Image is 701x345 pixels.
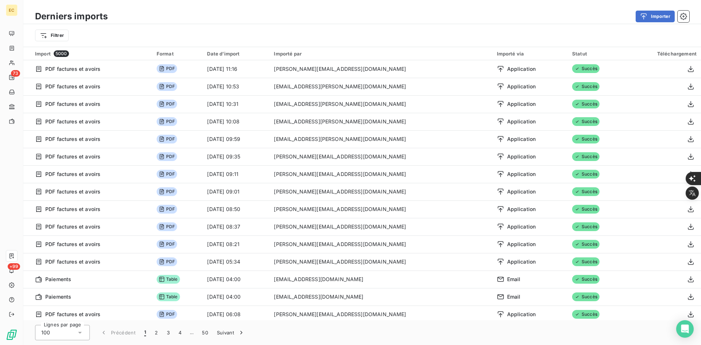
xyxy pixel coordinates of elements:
[507,311,536,318] span: Application
[572,292,600,301] span: Succès
[203,148,269,165] td: [DATE] 09:35
[572,64,600,73] span: Succès
[45,293,71,300] span: Paiements
[144,329,146,336] span: 1
[572,187,600,196] span: Succès
[45,153,100,160] span: PDF factures et avoirs
[207,51,265,57] div: Date d’import
[45,100,100,108] span: PDF factures et avoirs
[45,311,100,318] span: PDF factures et avoirs
[203,165,269,183] td: [DATE] 09:11
[269,130,492,148] td: [EMAIL_ADDRESS][PERSON_NAME][DOMAIN_NAME]
[45,170,100,178] span: PDF factures et avoirs
[269,253,492,271] td: [PERSON_NAME][EMAIL_ADDRESS][DOMAIN_NAME]
[203,113,269,130] td: [DATE] 10:08
[572,82,600,91] span: Succès
[45,258,100,265] span: PDF factures et avoirs
[572,205,600,214] span: Succès
[676,320,694,338] div: Open Intercom Messenger
[203,288,269,306] td: [DATE] 04:00
[157,82,177,91] span: PDF
[269,288,492,306] td: [EMAIL_ADDRESS][DOMAIN_NAME]
[269,78,492,95] td: [EMAIL_ADDRESS][PERSON_NAME][DOMAIN_NAME]
[140,325,150,340] button: 1
[269,95,492,113] td: [EMAIL_ADDRESS][PERSON_NAME][DOMAIN_NAME]
[269,113,492,130] td: [EMAIL_ADDRESS][PERSON_NAME][DOMAIN_NAME]
[157,152,177,161] span: PDF
[572,257,600,266] span: Succès
[45,135,100,143] span: PDF factures et avoirs
[45,223,100,230] span: PDF factures et avoirs
[162,325,174,340] button: 3
[8,263,20,270] span: +99
[269,271,492,288] td: [EMAIL_ADDRESS][DOMAIN_NAME]
[572,152,600,161] span: Succès
[198,325,212,340] button: 50
[572,222,600,231] span: Succès
[54,50,69,57] span: 5000
[45,276,71,283] span: Paiements
[6,329,18,341] img: Logo LeanPay
[507,206,536,213] span: Application
[507,241,536,248] span: Application
[45,83,100,90] span: PDF factures et avoirs
[157,187,177,196] span: PDF
[269,235,492,253] td: [PERSON_NAME][EMAIL_ADDRESS][DOMAIN_NAME]
[203,271,269,288] td: [DATE] 04:00
[572,170,600,179] span: Succès
[203,130,269,148] td: [DATE] 09:59
[41,329,50,336] span: 100
[507,276,521,283] span: Email
[274,51,488,57] div: Importé par
[507,223,536,230] span: Application
[507,100,536,108] span: Application
[507,188,536,195] span: Application
[203,235,269,253] td: [DATE] 08:21
[572,117,600,126] span: Succès
[497,51,563,57] div: Importé via
[572,275,600,284] span: Succès
[269,306,492,323] td: [PERSON_NAME][EMAIL_ADDRESS][DOMAIN_NAME]
[157,292,180,301] span: Table
[157,100,177,108] span: PDF
[174,325,186,340] button: 4
[203,200,269,218] td: [DATE] 08:50
[45,206,100,213] span: PDF factures et avoirs
[507,118,536,125] span: Application
[572,310,600,319] span: Succès
[157,135,177,143] span: PDF
[572,100,600,108] span: Succès
[203,183,269,200] td: [DATE] 09:01
[203,95,269,113] td: [DATE] 10:31
[157,310,177,319] span: PDF
[157,257,177,266] span: PDF
[35,10,108,23] h3: Derniers imports
[572,51,620,57] div: Statut
[6,4,18,16] div: EC
[157,170,177,179] span: PDF
[507,135,536,143] span: Application
[157,64,177,73] span: PDF
[203,60,269,78] td: [DATE] 11:16
[507,293,521,300] span: Email
[212,325,249,340] button: Suivant
[45,241,100,248] span: PDF factures et avoirs
[269,218,492,235] td: [PERSON_NAME][EMAIL_ADDRESS][DOMAIN_NAME]
[269,60,492,78] td: [PERSON_NAME][EMAIL_ADDRESS][DOMAIN_NAME]
[269,165,492,183] td: [PERSON_NAME][EMAIL_ADDRESS][DOMAIN_NAME]
[157,240,177,249] span: PDF
[96,325,140,340] button: Précédent
[507,83,536,90] span: Application
[507,170,536,178] span: Application
[45,188,100,195] span: PDF factures et avoirs
[507,258,536,265] span: Application
[35,30,69,41] button: Filtrer
[203,253,269,271] td: [DATE] 05:34
[507,65,536,73] span: Application
[150,325,162,340] button: 2
[203,306,269,323] td: [DATE] 06:08
[186,327,198,338] span: …
[203,78,269,95] td: [DATE] 10:53
[269,148,492,165] td: [PERSON_NAME][EMAIL_ADDRESS][DOMAIN_NAME]
[157,222,177,231] span: PDF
